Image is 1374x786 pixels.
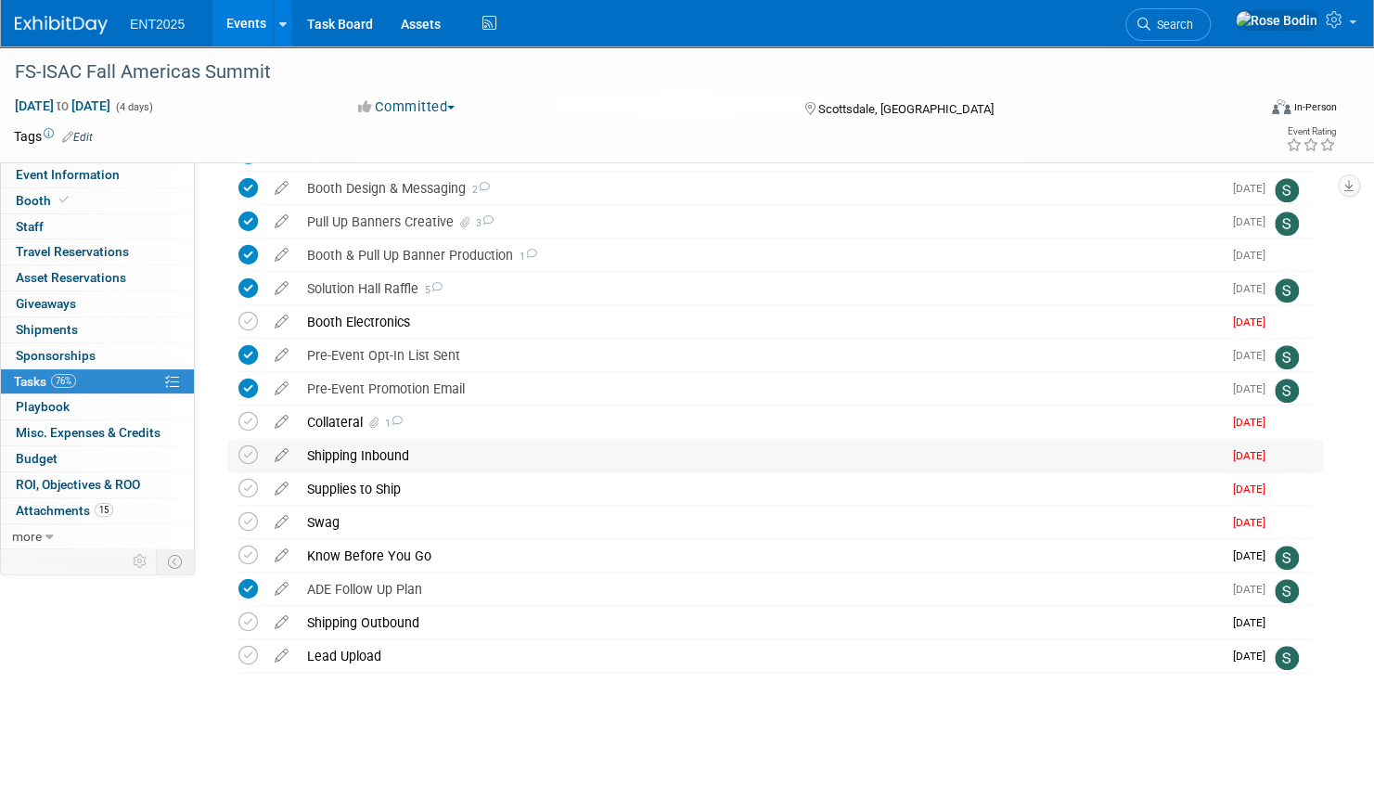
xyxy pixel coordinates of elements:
span: Playbook [16,399,70,414]
a: edit [265,347,298,364]
a: edit [265,548,298,564]
td: Tags [14,127,93,146]
img: Rose Bodin [1275,512,1299,536]
div: Pre-Event Opt-In List Sent [298,340,1222,371]
img: Format-Inperson.png [1272,99,1291,114]
span: [DATE] [1233,182,1275,195]
span: Asset Reservations [16,270,126,285]
span: [DATE] [1233,516,1275,529]
a: edit [265,314,298,330]
a: Tasks76% [1,369,194,394]
a: Misc. Expenses & Credits [1,420,194,445]
a: Staff [1,214,194,239]
div: Pre-Event Promotion Email [298,373,1222,405]
span: [DATE] [1233,483,1275,496]
td: Personalize Event Tab Strip [124,549,157,573]
img: Rose Bodin [1275,479,1299,503]
img: Stephanie Silva [1275,579,1299,603]
span: [DATE] [1233,616,1275,629]
span: Event Information [16,167,120,182]
a: edit [265,280,298,297]
a: edit [265,213,298,230]
a: Giveaways [1,291,194,316]
img: Stephanie Silva [1275,646,1299,670]
span: Sponsorships [16,348,96,363]
span: Misc. Expenses & Credits [16,425,161,440]
div: Booth & Pull Up Banner Production [298,239,1222,271]
span: Attachments [16,503,113,518]
a: Booth [1,188,194,213]
span: 1 [513,251,537,263]
img: Rose Bodin [1275,445,1299,470]
span: [DATE] [1233,215,1275,228]
a: edit [265,514,298,531]
a: Playbook [1,394,194,419]
img: Rose Bodin [1275,412,1299,436]
img: Stephanie Silva [1275,212,1299,236]
span: ROI, Objectives & ROO [16,477,140,492]
div: Solution Hall Raffle [298,273,1222,304]
div: Shipping Outbound [298,607,1222,638]
div: Supplies to Ship [298,473,1222,505]
div: ADE Follow Up Plan [298,573,1222,605]
a: Event Information [1,162,194,187]
span: [DATE] [1233,549,1275,562]
a: Search [1125,8,1211,41]
div: Booth Design & Messaging [298,173,1222,204]
span: Giveaways [16,296,76,311]
a: Travel Reservations [1,239,194,264]
img: ExhibitDay [15,16,108,34]
a: edit [265,180,298,197]
a: ROI, Objectives & ROO [1,472,194,497]
a: edit [265,414,298,431]
span: [DATE] [1233,249,1275,262]
a: edit [265,648,298,664]
img: Stephanie Silva [1275,345,1299,369]
i: Booth reservation complete [59,195,69,205]
img: Rose Bodin [1275,245,1299,269]
span: [DATE] [1233,650,1275,663]
button: Committed [352,97,462,117]
span: [DATE] [1233,349,1275,362]
div: Booth Electronics [298,306,1222,338]
div: Lead Upload [298,640,1222,672]
a: more [1,524,194,549]
img: Stephanie Silva [1275,178,1299,202]
span: 5 [418,284,443,296]
div: Event Format [1139,97,1337,124]
span: [DATE] [1233,316,1275,329]
a: edit [265,380,298,397]
span: 2 [466,184,490,196]
div: Pull Up Banners Creative [298,206,1222,238]
span: [DATE] [1233,416,1275,429]
span: Scottsdale, [GEOGRAPHIC_DATA] [817,102,993,116]
span: Booth [16,193,72,208]
div: FS-ISAC Fall Americas Summit [8,56,1225,89]
a: Budget [1,446,194,471]
span: [DATE] [1233,449,1275,462]
span: 3 [473,217,494,229]
td: Toggle Event Tabs [157,549,195,573]
div: Know Before You Go [298,540,1222,572]
span: Shipments [16,322,78,337]
a: edit [265,447,298,464]
a: edit [265,614,298,631]
span: 15 [95,503,113,517]
span: ENT2025 [130,17,185,32]
a: edit [265,481,298,497]
span: [DATE] [DATE] [14,97,111,114]
span: [DATE] [1233,382,1275,395]
span: to [54,98,71,113]
span: Search [1150,18,1193,32]
div: Shipping Inbound [298,440,1222,471]
img: Rose Bodin [1275,312,1299,336]
span: (4 days) [114,101,153,113]
a: Edit [62,131,93,144]
span: Tasks [14,374,76,389]
span: more [12,529,42,544]
img: Rose Bodin [1275,612,1299,637]
span: [DATE] [1233,282,1275,295]
div: In-Person [1293,100,1337,114]
a: edit [265,581,298,598]
img: Stephanie Silva [1275,379,1299,403]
